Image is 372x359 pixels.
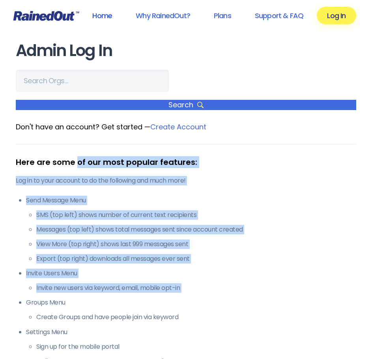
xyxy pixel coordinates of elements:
a: Log In [317,7,356,24]
li: Groups Menu [26,298,356,322]
a: Create Account [150,122,206,132]
span: Search [16,100,356,110]
p: Log in to your account to do the following and much more! [16,176,356,185]
div: Here are some of our most popular features: [16,156,356,168]
li: Messages (top left) shows total messages sent since account created [36,225,356,234]
li: Send Message Menu [26,196,356,264]
a: Support & FAQ [245,7,314,24]
input: Search Orgs… [16,70,169,92]
li: Sign up for the mobile portal [36,342,356,352]
li: Create Groups and have people join via keyword [36,312,356,322]
li: Invite Users Menu [26,269,356,293]
a: Why RainedOut? [125,7,200,24]
a: Plans [204,7,241,24]
li: Export (top right) downloads all messages ever sent [36,254,356,264]
li: SMS (top left) shows number of current text recipients [36,210,356,220]
li: View More (top right) shows last 999 messages sent [36,239,356,249]
h1: Admin Log In [16,42,356,60]
li: Invite new users via keyword, email, mobile opt-in [36,283,356,293]
a: Home [82,7,122,24]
